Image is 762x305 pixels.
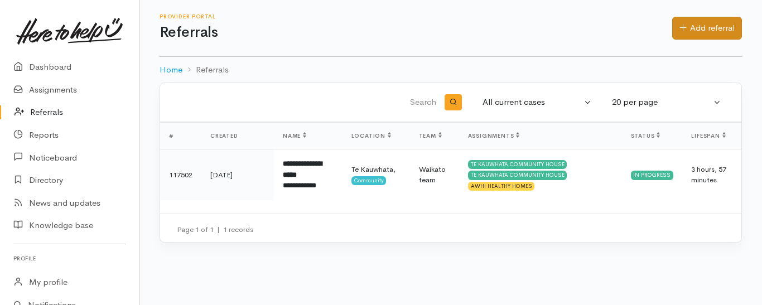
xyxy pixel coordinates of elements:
div: TE KAUWHATA COMMUNITY HOUSE [468,171,567,180]
span: Team [419,132,442,139]
h1: Referrals [160,25,672,41]
div: All current cases [483,96,582,109]
div: Waikato team [419,164,450,186]
span: Lifespan [691,132,725,139]
input: Search [173,89,438,116]
span: Location [351,132,391,139]
a: Add referral [672,17,742,40]
a: Home [160,64,182,76]
button: 20 per page [605,91,728,113]
td: 117502 [160,149,201,200]
span: | [217,225,220,234]
span: Community [351,176,387,185]
li: Referrals [182,64,229,76]
div: 20 per page [612,96,711,109]
span: Te Kauwhata, [351,164,396,174]
div: AWHI HEALTHY HOMES [468,182,535,191]
span: Name [283,132,306,139]
small: Page 1 of 1 1 records [177,225,253,234]
span: Status [631,132,660,139]
h6: Provider Portal [160,13,672,20]
span: 3 hours, 57 minutes [691,164,726,185]
div: In progress [631,171,674,180]
nav: breadcrumb [160,57,742,83]
button: All current cases [476,91,599,113]
th: # [160,123,201,149]
span: Assignments [468,132,520,139]
h6: Profile [13,251,126,266]
th: Created [201,123,274,149]
time: [DATE] [210,170,233,180]
div: TE KAUWHATA COMMUNITY HOUSE [468,160,567,169]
